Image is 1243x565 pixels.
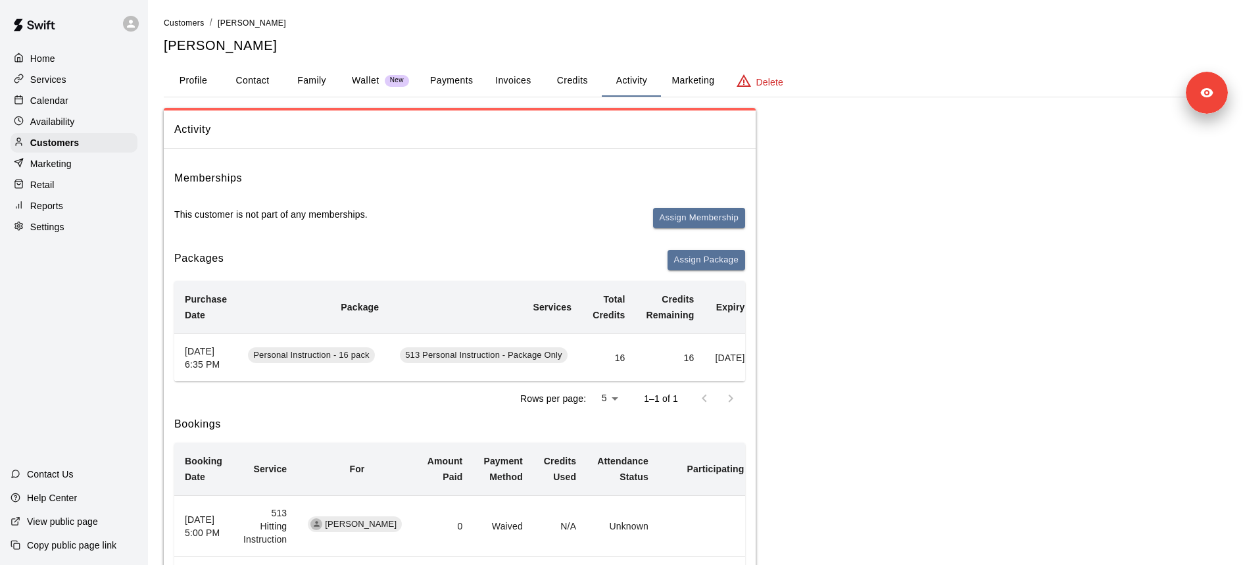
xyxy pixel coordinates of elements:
td: 16 [582,333,635,381]
b: Participating Staff [687,464,768,474]
p: Marketing [30,157,72,170]
button: Payments [420,65,483,97]
button: Invoices [483,65,543,97]
p: This customer is not part of any memberships. [174,208,368,221]
p: Rows per page: [520,392,586,405]
b: Amount Paid [427,456,463,482]
a: Retail [11,175,137,195]
button: Credits [543,65,602,97]
td: Unknown [587,496,659,557]
h6: Memberships [174,170,242,187]
button: Profile [164,65,223,97]
li: / [210,16,212,30]
nav: breadcrumb [164,16,1227,30]
a: Availability [11,112,137,132]
b: Service [253,464,287,474]
p: Retail [30,178,55,191]
p: Contact Us [27,468,74,481]
a: Customers [11,133,137,153]
td: 16 [636,333,705,381]
span: Customers [164,18,205,28]
p: Copy public page link [27,539,116,552]
p: Calendar [30,94,68,107]
b: Booking Date [185,456,222,482]
h6: Bookings [174,416,745,433]
span: [PERSON_NAME] [218,18,286,28]
button: Assign Package [668,250,745,270]
p: Customers [30,136,79,149]
span: 513 Personal Instruction - Package Only [400,349,568,362]
b: Package [341,302,379,312]
a: Reports [11,196,137,216]
span: [PERSON_NAME] [320,518,402,531]
button: Contact [223,65,282,97]
a: Settings [11,217,137,237]
th: [DATE] 5:00 PM [174,496,233,557]
p: None [670,520,768,533]
b: Purchase Date [185,294,227,320]
span: Personal Instruction - 16 pack [248,349,374,362]
p: View public page [27,515,98,528]
th: [DATE] 6:35 PM [174,333,237,381]
p: Wallet [352,74,379,87]
a: Personal Instruction - 16 pack [248,351,379,362]
button: Family [282,65,341,97]
p: Delete [756,76,783,89]
td: 0 [417,496,474,557]
td: N/A [533,496,587,557]
a: Home [11,49,137,68]
td: Waived [473,496,533,557]
p: Help Center [27,491,77,504]
a: Marketing [11,154,137,174]
span: New [385,76,409,85]
button: Assign Membership [653,208,745,228]
p: Home [30,52,55,65]
h6: Packages [174,250,224,270]
a: Services [11,70,137,89]
p: Availability [30,115,75,128]
p: Reports [30,199,63,212]
p: Services [30,73,66,86]
h5: [PERSON_NAME] [164,37,1227,55]
b: Payment Method [483,456,522,482]
b: Expiry [716,302,745,312]
span: Activity [174,121,745,138]
td: [DATE] [704,333,755,381]
div: Zach Nestico [310,518,322,530]
button: Activity [602,65,661,97]
p: Settings [30,220,64,233]
div: basic tabs example [164,65,1227,97]
a: Calendar [11,91,137,111]
td: 513 Hitting Instruction [233,496,297,557]
b: For [349,464,364,474]
b: Credits Remaining [646,294,695,320]
p: 1–1 of 1 [644,392,678,405]
table: simple table [174,281,843,381]
b: Credits Used [544,456,576,482]
a: Customers [164,17,205,28]
b: Services [533,302,572,312]
button: Marketing [661,65,725,97]
b: Attendance Status [597,456,648,482]
div: 5 [591,389,623,408]
b: Total Credits [593,294,625,320]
